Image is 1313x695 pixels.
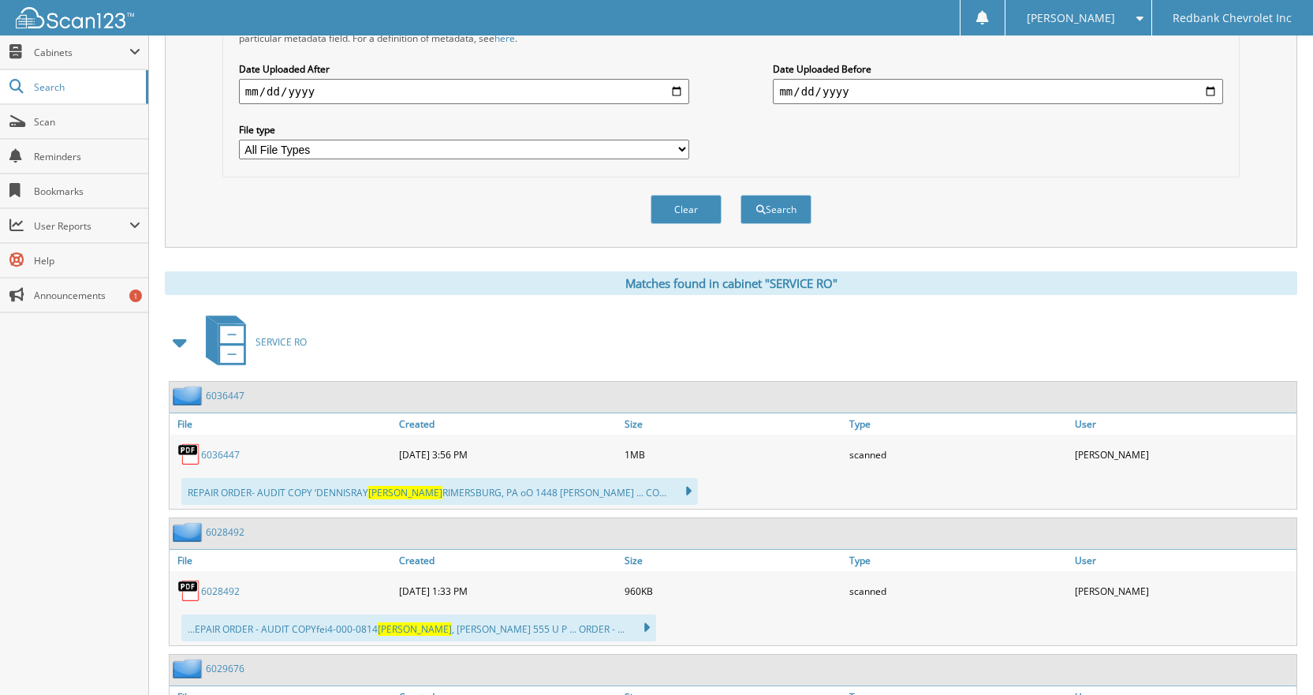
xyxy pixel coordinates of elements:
[1234,619,1313,695] iframe: Chat Widget
[177,579,201,603] img: PDF.png
[395,413,621,435] a: Created
[621,413,846,435] a: Size
[256,335,307,349] span: SERVICE RO
[34,219,129,233] span: User Reports
[16,7,134,28] img: scan123-logo-white.svg
[34,254,140,267] span: Help
[845,413,1071,435] a: Type
[239,79,689,104] input: start
[34,80,138,94] span: Search
[170,550,395,571] a: File
[395,550,621,571] a: Created
[368,486,442,499] span: [PERSON_NAME]
[173,522,206,542] img: folder2.png
[845,575,1071,607] div: scanned
[395,575,621,607] div: [DATE] 1:33 PM
[34,185,140,198] span: Bookmarks
[621,550,846,571] a: Size
[845,439,1071,470] div: scanned
[181,478,698,505] div: REPAIR ORDER- AUDIT COPY ‘DENNISRAY RIMERSBURG, PA oO 1448 [PERSON_NAME] ... CO...
[1027,13,1115,23] span: [PERSON_NAME]
[239,123,689,136] label: File type
[170,413,395,435] a: File
[206,525,244,539] a: 6028492
[378,622,452,636] span: [PERSON_NAME]
[651,195,722,224] button: Clear
[201,448,240,461] a: 6036447
[1071,439,1296,470] div: [PERSON_NAME]
[773,79,1223,104] input: end
[740,195,811,224] button: Search
[34,46,129,59] span: Cabinets
[621,439,846,470] div: 1MB
[845,550,1071,571] a: Type
[181,615,656,641] div: ...EPAIR ORDER - AUDIT COPYfei4-000-0814 , [PERSON_NAME] 555 U P ... ORDER - ...
[1071,550,1296,571] a: User
[201,585,240,598] a: 6028492
[34,115,140,129] span: Scan
[621,575,846,607] div: 960KB
[206,662,244,675] a: 6029676
[773,62,1223,76] label: Date Uploaded Before
[239,62,689,76] label: Date Uploaded After
[173,659,206,678] img: folder2.png
[34,289,140,302] span: Announcements
[173,386,206,405] img: folder2.png
[206,389,244,402] a: 6036447
[196,311,307,373] a: SERVICE RO
[1173,13,1292,23] span: Redbank Chevrolet Inc
[395,439,621,470] div: [DATE] 3:56 PM
[34,150,140,163] span: Reminders
[129,290,142,302] div: 1
[177,443,201,466] img: PDF.png
[1071,575,1296,607] div: [PERSON_NAME]
[1071,413,1296,435] a: User
[165,271,1297,295] div: Matches found in cabinet "SERVICE RO"
[494,32,515,45] a: here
